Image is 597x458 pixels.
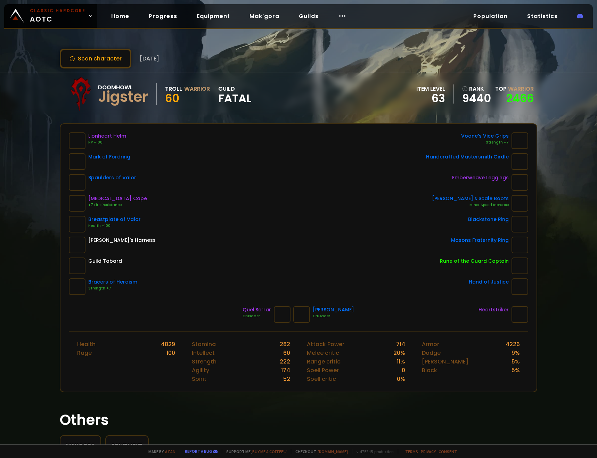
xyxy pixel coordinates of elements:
[252,449,287,454] a: Buy me a coffee
[307,366,339,375] div: Spell Power
[88,223,141,229] div: Health +100
[88,140,126,145] div: HP +100
[307,349,339,357] div: Melee critic
[506,340,520,349] div: 4226
[69,153,85,170] img: item-15411
[440,257,509,265] div: Rune of the Guard Captain
[243,306,271,313] div: Quel'Serrar
[88,174,136,181] div: Spaulders of Valor
[293,9,324,23] a: Guilds
[244,9,285,23] a: Mak'gora
[88,286,137,291] div: Strength +7
[416,84,445,93] div: item level
[106,9,135,23] a: Home
[88,216,141,223] div: Breastplate of Valor
[88,153,130,161] div: Mark of Fordring
[512,257,528,274] img: item-19120
[165,84,182,93] div: Troll
[280,357,290,366] div: 222
[318,449,348,454] a: [DOMAIN_NAME]
[184,84,210,93] div: Warrior
[185,449,212,454] a: Report a bug
[88,202,147,208] div: +7 Fire Resistance
[462,93,491,104] a: 9440
[69,257,85,274] img: item-5976
[468,9,513,23] a: Population
[512,278,528,295] img: item-11815
[143,9,183,23] a: Progress
[313,313,354,319] div: Crusader
[307,357,341,366] div: Range critic
[4,4,97,28] a: Classic HardcoreAOTC
[222,449,287,454] span: Support me,
[88,278,137,286] div: Bracers of Heroism
[422,340,439,349] div: Armor
[191,9,236,23] a: Equipment
[144,449,175,454] span: Made by
[77,349,92,357] div: Rage
[280,340,290,349] div: 282
[422,357,468,366] div: [PERSON_NAME]
[218,93,252,104] span: Fatal
[439,449,457,454] a: Consent
[165,90,179,106] span: 60
[192,349,215,357] div: Intellect
[422,366,437,375] div: Block
[512,174,528,191] img: item-19433
[307,340,344,349] div: Attack Power
[512,132,528,149] img: item-13963
[512,349,520,357] div: 9 %
[512,366,520,375] div: 5 %
[452,174,509,181] div: Emberweave Leggings
[165,449,175,454] a: a fan
[432,195,509,202] div: [PERSON_NAME]'s Scale Boots
[192,357,216,366] div: Strength
[512,153,528,170] img: item-13502
[69,237,85,253] img: item-6125
[396,340,405,349] div: 714
[274,306,291,323] img: item-18348
[112,441,142,450] div: Equipment
[462,84,491,93] div: rank
[69,278,85,295] img: item-21996
[140,54,159,63] span: [DATE]
[69,195,85,212] img: item-17107
[218,84,252,104] div: guild
[512,306,528,323] img: item-19350
[293,306,310,323] img: item-5267
[243,313,271,319] div: Crusader
[88,132,126,140] div: Lionheart Helm
[291,449,348,454] span: Checkout
[66,441,95,450] div: Makgora
[479,306,509,313] div: Heartstriker
[402,366,405,375] div: 0
[60,49,131,68] button: Scan character
[192,375,206,383] div: Spirit
[495,84,534,93] div: Top
[469,278,509,286] div: Hand of Justice
[512,237,528,253] img: item-9533
[69,174,85,191] img: item-16733
[281,366,290,375] div: 174
[468,216,509,223] div: Blackstone Ring
[416,93,445,104] div: 63
[426,153,509,161] div: Handcrafted Mastersmith Girdle
[397,375,405,383] div: 0 %
[283,349,290,357] div: 60
[405,449,418,454] a: Terms
[307,375,336,383] div: Spell critic
[166,349,175,357] div: 100
[60,409,537,431] h1: Others
[98,92,148,102] div: Jigster
[352,449,394,454] span: v. d752d5 - production
[88,195,147,202] div: [MEDICAL_DATA] Cape
[30,8,85,24] span: AOTC
[98,83,148,92] div: Doomhowl
[461,132,509,140] div: Voone's Vice Grips
[69,216,85,232] img: item-16730
[422,349,441,357] div: Dodge
[283,375,290,383] div: 52
[397,357,405,366] div: 11 %
[522,9,563,23] a: Statistics
[161,340,175,349] div: 4829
